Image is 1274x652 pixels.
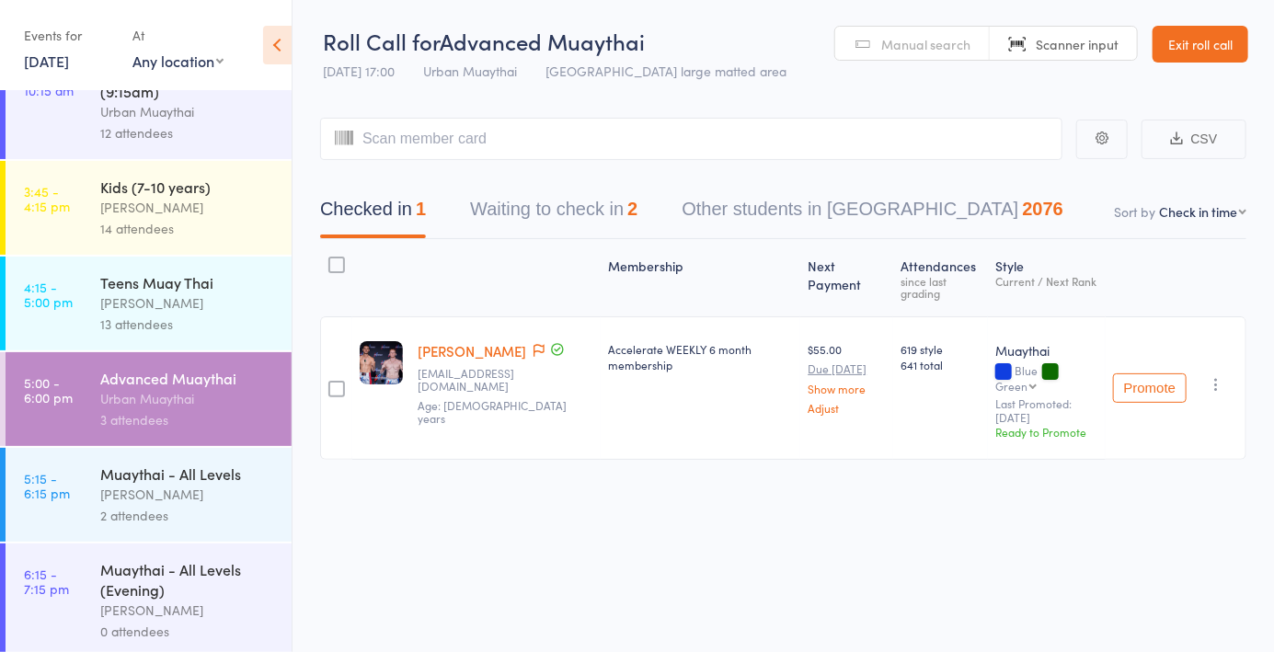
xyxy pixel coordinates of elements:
div: Events for [24,20,114,51]
a: 5:15 -6:15 pmMuaythai - All Levels[PERSON_NAME]2 attendees [6,448,292,542]
div: Advanced Muaythai [100,368,276,388]
div: Blue [995,364,1098,392]
div: 13 attendees [100,314,276,335]
span: 619 style [901,341,981,357]
div: Membership [601,247,801,308]
div: 1 [416,199,426,219]
div: Next Payment [800,247,893,308]
div: Green [995,380,1027,392]
span: Scanner input [1036,35,1119,53]
small: Last Promoted: [DATE] [995,397,1098,424]
div: Muaythai - All Levels (Evening) [100,559,276,600]
div: since last grading [901,275,981,299]
button: Other students in [GEOGRAPHIC_DATA]2076 [682,189,1063,238]
img: image1756901575.png [360,341,403,384]
span: Urban Muaythai [423,62,517,80]
input: Scan member card [320,118,1062,160]
div: Kids (7-10 years) [100,177,276,197]
a: 9:15 -10:15 amMuaythai - All levels (9:15am)Urban Muaythai12 attendees [6,45,292,159]
div: Ready to Promote [995,424,1098,440]
span: Age: [DEMOGRAPHIC_DATA] years [418,397,567,426]
a: [PERSON_NAME] [418,341,526,360]
time: 9:15 - 10:15 am [24,68,74,97]
button: Checked in1 [320,189,426,238]
div: 12 attendees [100,122,276,143]
small: alexandermilne73@gmail.com [418,367,593,394]
span: Manual search [881,35,970,53]
div: Muaythai - All Levels [100,463,276,484]
div: [PERSON_NAME] [100,197,276,218]
div: Current / Next Rank [995,275,1098,287]
div: Urban Muaythai [100,101,276,122]
a: [DATE] [24,51,69,71]
button: Waiting to check in2 [470,189,637,238]
span: [DATE] 17:00 [323,62,395,80]
div: Any location [132,51,224,71]
div: [PERSON_NAME] [100,292,276,314]
time: 6:15 - 7:15 pm [24,566,69,596]
div: [PERSON_NAME] [100,484,276,505]
div: $55.00 [808,341,886,414]
label: Sort by [1114,202,1155,221]
a: Exit roll call [1153,26,1248,63]
span: [GEOGRAPHIC_DATA] large matted area [545,62,786,80]
button: Promote [1113,373,1187,403]
a: 3:45 -4:15 pmKids (7-10 years)[PERSON_NAME]14 attendees [6,161,292,255]
div: Atten­dances [893,247,988,308]
div: Accelerate WEEKLY 6 month membership [608,341,794,372]
span: Roll Call for [323,26,440,56]
div: Muaythai [995,341,1098,360]
a: 4:15 -5:00 pmTeens Muay Thai[PERSON_NAME]13 attendees [6,257,292,350]
time: 3:45 - 4:15 pm [24,184,70,213]
a: Adjust [808,402,886,414]
div: 3 attendees [100,409,276,430]
div: 0 attendees [100,621,276,642]
button: CSV [1142,120,1246,159]
span: 641 total [901,357,981,372]
small: Due [DATE] [808,362,886,375]
div: [PERSON_NAME] [100,600,276,621]
a: Show more [808,383,886,395]
time: 5:15 - 6:15 pm [24,471,70,500]
div: 14 attendees [100,218,276,239]
div: 2 attendees [100,505,276,526]
div: 2 [627,199,637,219]
div: At [132,20,224,51]
div: Check in time [1159,202,1237,221]
div: Style [988,247,1106,308]
div: Teens Muay Thai [100,272,276,292]
a: 5:00 -6:00 pmAdvanced MuaythaiUrban Muaythai3 attendees [6,352,292,446]
time: 5:00 - 6:00 pm [24,375,73,405]
div: 2076 [1022,199,1063,219]
span: Advanced Muaythai [440,26,645,56]
div: Urban Muaythai [100,388,276,409]
time: 4:15 - 5:00 pm [24,280,73,309]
